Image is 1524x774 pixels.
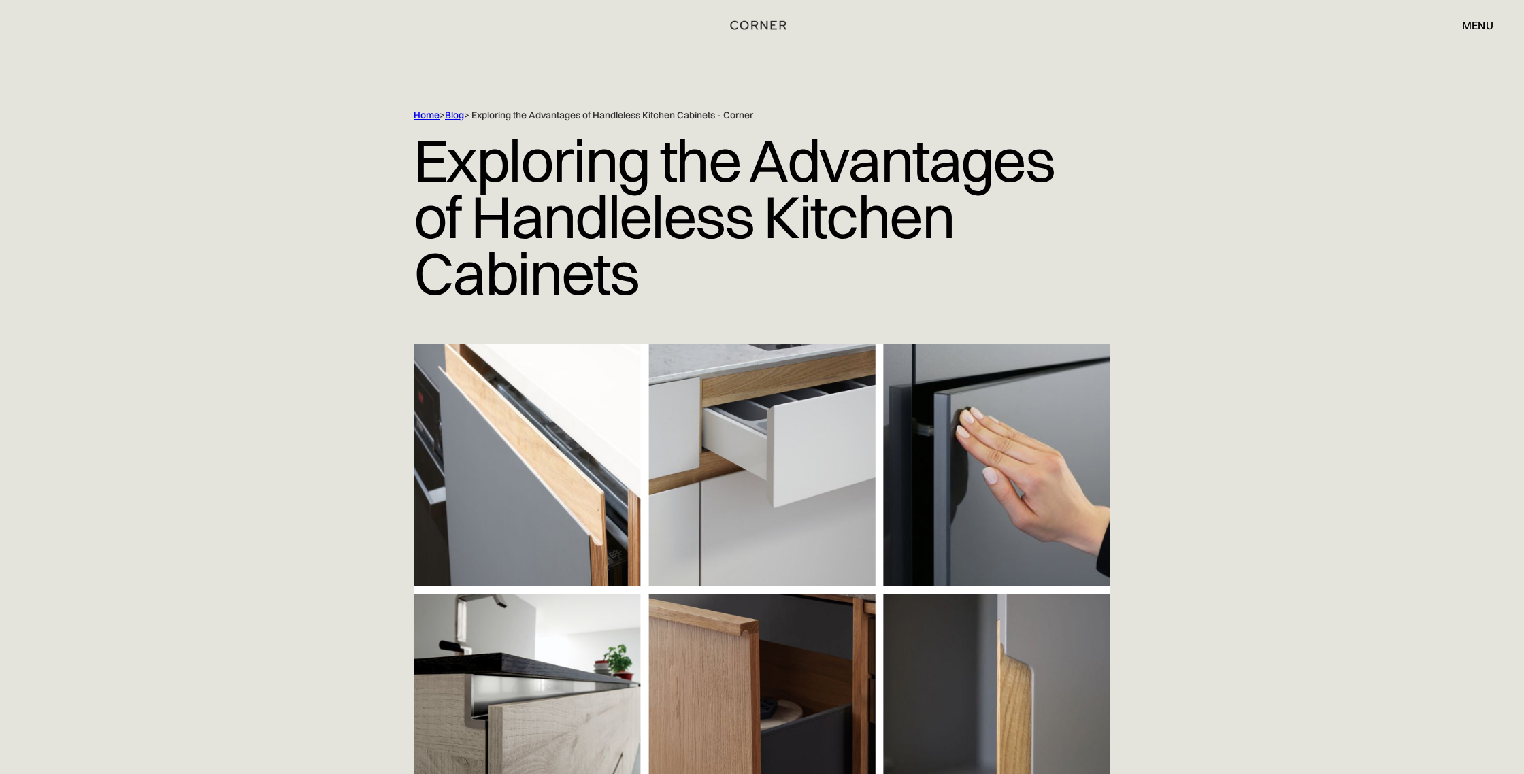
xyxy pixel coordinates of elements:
div: menu [1448,14,1493,37]
a: home [704,16,821,34]
a: Blog [445,109,464,121]
div: > > Exploring the Advantages of Handleless Kitchen Cabinets - Corner [414,109,1053,122]
a: Home [414,109,440,121]
h1: Exploring the Advantages of Handleless Kitchen Cabinets [414,122,1110,312]
div: menu [1462,20,1493,31]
